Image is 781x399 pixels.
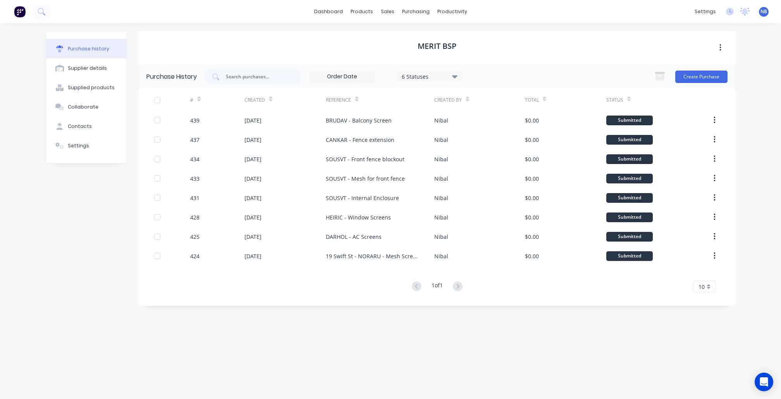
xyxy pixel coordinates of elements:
[606,174,653,183] div: Submitted
[377,6,398,17] div: sales
[434,194,448,202] div: Nibal
[244,252,261,260] div: [DATE]
[606,97,623,104] div: Status
[190,136,200,144] div: 437
[190,233,200,241] div: 425
[434,97,462,104] div: Created By
[525,116,539,124] div: $0.00
[244,97,265,104] div: Created
[326,213,391,221] div: HEIRIC - Window Screens
[190,116,200,124] div: 439
[46,117,127,136] button: Contacts
[310,71,375,83] input: Order Date
[525,97,539,104] div: Total
[525,194,539,202] div: $0.00
[244,213,261,221] div: [DATE]
[190,252,200,260] div: 424
[525,174,539,183] div: $0.00
[244,116,261,124] div: [DATE]
[434,174,448,183] div: Nibal
[225,73,289,81] input: Search purchases...
[434,155,448,163] div: Nibal
[606,116,653,125] div: Submitted
[244,174,261,183] div: [DATE]
[68,142,89,149] div: Settings
[68,45,109,52] div: Purchase history
[606,251,653,261] div: Submitted
[691,6,720,17] div: settings
[68,104,98,111] div: Collaborate
[525,233,539,241] div: $0.00
[244,233,261,241] div: [DATE]
[434,252,448,260] div: Nibal
[244,155,261,163] div: [DATE]
[347,6,377,17] div: products
[244,136,261,144] div: [DATE]
[68,123,92,130] div: Contacts
[190,213,200,221] div: 428
[755,373,773,391] div: Open Intercom Messenger
[146,72,197,81] div: Purchase History
[326,97,351,104] div: Reference
[310,6,347,17] a: dashboard
[46,97,127,117] button: Collaborate
[418,41,456,51] h1: Merit BSP
[190,174,200,183] div: 433
[326,136,394,144] div: CANKAR - Fence extension
[68,65,107,72] div: Supplier details
[46,78,127,97] button: Supplied products
[606,212,653,222] div: Submitted
[434,6,471,17] div: productivity
[46,59,127,78] button: Supplier details
[326,233,382,241] div: DARHOL - AC Screens
[68,84,115,91] div: Supplied products
[190,155,200,163] div: 434
[326,194,399,202] div: SOUSVT - Internal Enclosure
[606,135,653,145] div: Submitted
[434,116,448,124] div: Nibal
[190,97,193,104] div: #
[606,193,653,203] div: Submitted
[326,116,392,124] div: BRUDAV - Balcony Screen
[432,281,443,292] div: 1 of 1
[398,6,434,17] div: purchasing
[326,155,404,163] div: SOUSVT - Front fence blockout
[190,194,200,202] div: 431
[525,155,539,163] div: $0.00
[525,252,539,260] div: $0.00
[244,194,261,202] div: [DATE]
[434,136,448,144] div: Nibal
[402,72,457,80] div: 6 Statuses
[326,252,419,260] div: 19 Swift St - NORARU - Mesh Screen
[434,233,448,241] div: Nibal
[434,213,448,221] div: Nibal
[525,213,539,221] div: $0.00
[606,154,653,164] div: Submitted
[760,8,767,15] span: NB
[14,6,26,17] img: Factory
[675,71,728,83] button: Create Purchase
[46,39,127,59] button: Purchase history
[606,232,653,242] div: Submitted
[326,174,405,183] div: SOUSVT - Mesh for front fence
[525,136,539,144] div: $0.00
[698,283,705,291] span: 10
[46,136,127,155] button: Settings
